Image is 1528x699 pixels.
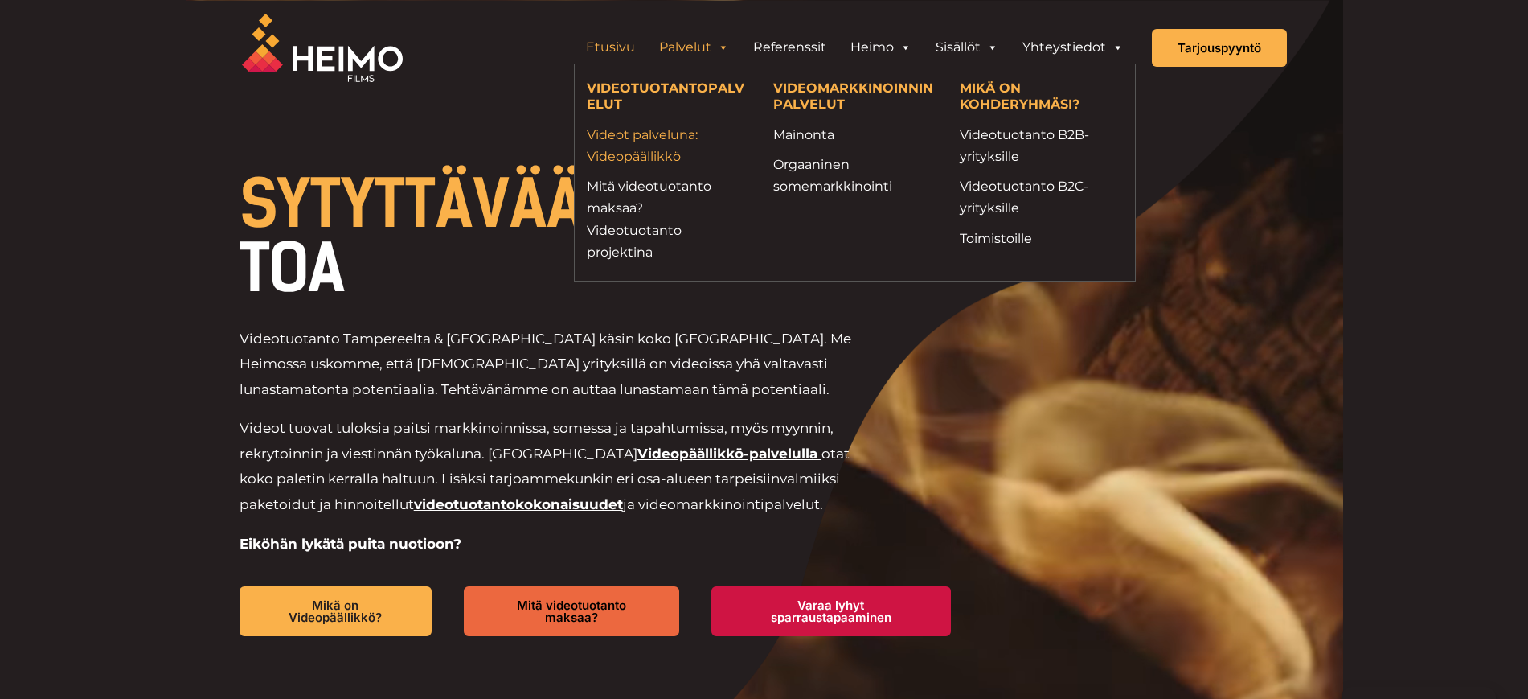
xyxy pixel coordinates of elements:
[464,586,678,636] a: Mitä videotuotanto maksaa?
[960,80,1122,115] h4: MIKÄ ON KOHDERYHMÄSI?
[587,124,749,167] a: Videot palveluna: Videopäällikkö
[960,175,1122,219] a: Videotuotanto B2C-yrityksille
[566,31,1144,64] aside: Header Widget 1
[773,80,936,115] h4: VIDEOMARKKINOINNIN PALVELUT
[1152,29,1287,67] a: Tarjouspyyntö
[924,31,1010,64] a: Sisällöt
[490,599,653,623] span: Mitä videotuotanto maksaa?
[240,586,432,636] a: Mikä on Videopäällikkö?
[637,446,817,462] a: Videopäällikkö-palvelulla
[414,496,623,512] a: videotuotantokokonaisuudet
[623,496,823,512] span: ja videomarkkinointipalvelut.
[240,471,840,512] span: valmiiksi paketoidut ja hinnoitellut
[240,536,461,552] strong: Eiköhän lykätä puita nuotioon?
[647,31,741,64] a: Palvelut
[567,471,780,487] span: kunkin eri osa-alueen tarpeisiin
[960,124,1122,167] a: Videotuotanto B2B-yrityksille
[737,599,925,623] span: Varaa lyhyt sparraustapaaminen
[838,31,924,64] a: Heimo
[265,599,407,623] span: Mikä on Videopäällikkö?
[240,416,874,517] p: Videot tuovat tuloksia paitsi markkinoinnissa, somessa ja tapahtumissa, myös myynnin, rekrytoinni...
[587,175,749,263] a: Mitä videotuotanto maksaa?Videotuotanto projektina
[240,172,983,301] h1: VIDEOTUOTANTOA
[1010,31,1136,64] a: Yhteystiedot
[574,31,647,64] a: Etusivu
[240,327,874,403] p: Videotuotanto Tampereelta & [GEOGRAPHIC_DATA] käsin koko [GEOGRAPHIC_DATA]. Me Heimossa uskomme, ...
[240,166,584,243] span: SYTYTTÄVÄÄ
[773,124,936,146] a: Mainonta
[741,31,838,64] a: Referenssit
[711,586,951,636] a: Varaa lyhyt sparraustapaaminen
[242,14,403,82] img: Heimo Filmsin logo
[773,154,936,197] a: Orgaaninen somemarkkinointi
[960,228,1122,249] a: Toimistoille
[587,80,749,115] h4: VIDEOTUOTANTOPALVELUT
